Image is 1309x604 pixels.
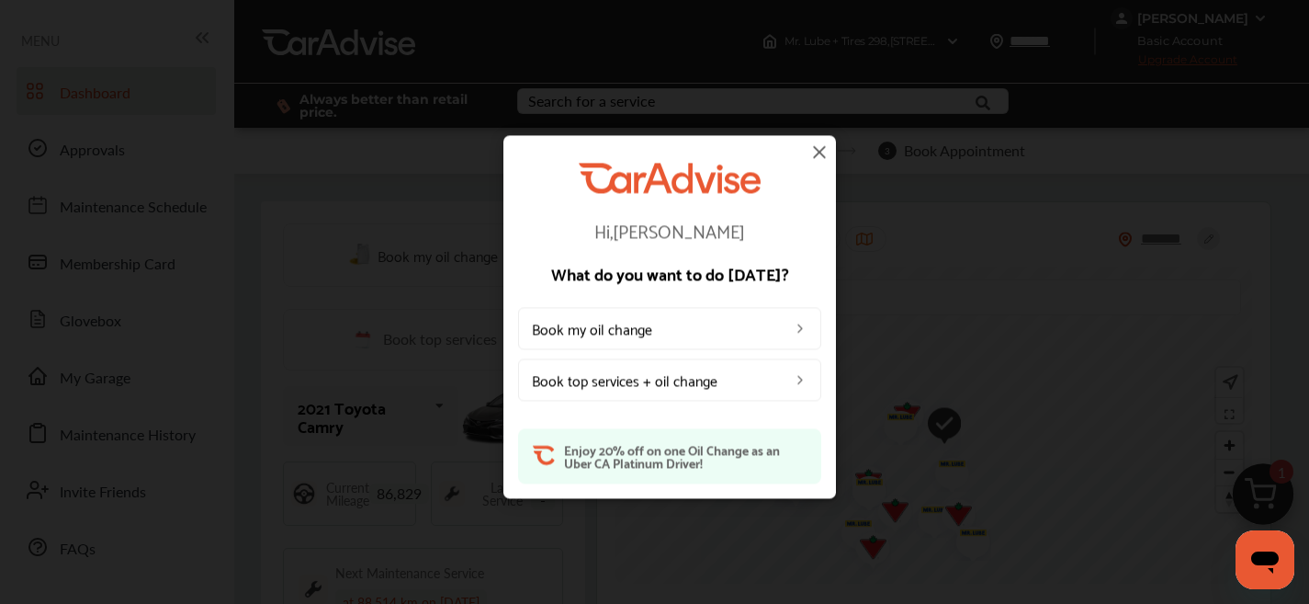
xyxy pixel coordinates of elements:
[564,443,807,469] p: Enjoy 20% off on one Oil Change as an Uber CA Platinum Driver!
[579,163,761,193] img: CarAdvise Logo
[518,221,821,239] p: Hi, [PERSON_NAME]
[808,141,830,163] img: close-icon.a004319c.svg
[793,321,807,336] img: left_arrow_icon.0f472efe.svg
[1236,530,1294,589] iframe: Button to launch messaging window
[793,372,807,387] img: left_arrow_icon.0f472efe.svg
[518,359,821,401] a: Book top services + oil change
[518,265,821,281] p: What do you want to do [DATE]?
[518,307,821,349] a: Book my oil change
[533,443,555,466] img: ca-orange-short.08083ad2.svg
